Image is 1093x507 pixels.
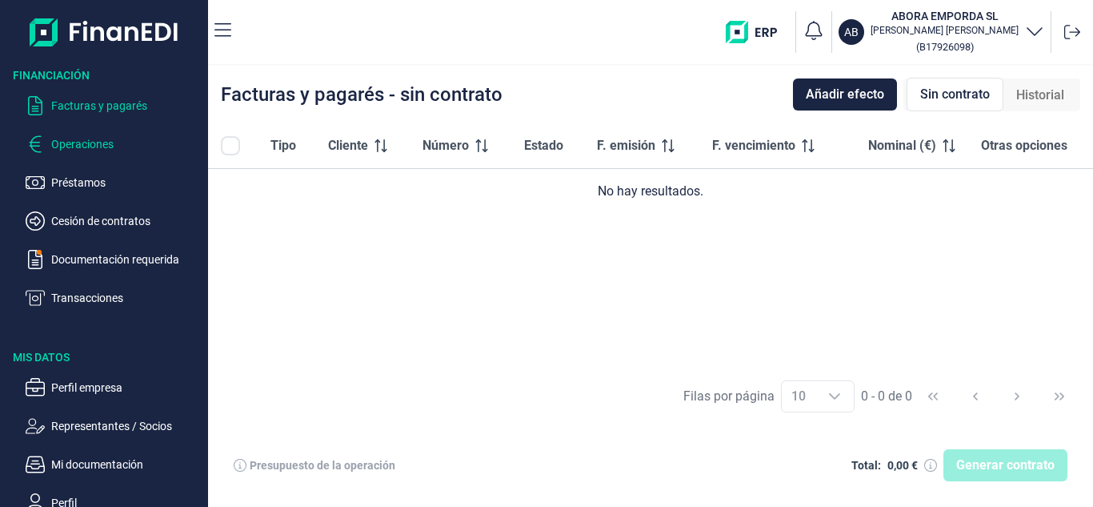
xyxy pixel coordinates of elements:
div: Total: [851,459,881,472]
div: 0,00 € [887,459,918,472]
p: Documentación requerida [51,250,202,269]
span: Añadir efecto [806,85,884,104]
span: Número [422,136,469,155]
button: Previous Page [956,377,995,416]
button: Representantes / Socios [26,416,202,436]
small: Copiar cif [916,41,974,53]
p: [PERSON_NAME] [PERSON_NAME] [871,24,1019,37]
span: 0 - 0 de 0 [861,390,912,403]
img: Logo de aplicación [30,13,179,51]
p: Mi documentación [51,455,202,474]
p: Operaciones [51,135,202,154]
p: Perfil empresa [51,378,202,397]
span: F. emisión [597,136,655,155]
button: Next Page [998,377,1036,416]
button: Mi documentación [26,455,202,474]
div: No hay resultados. [221,182,1080,201]
div: Presupuesto de la operación [250,459,395,472]
button: Perfil empresa [26,378,202,397]
span: Cliente [328,136,368,155]
img: erp [726,21,789,43]
p: Representantes / Socios [51,416,202,436]
button: Operaciones [26,135,202,154]
p: Transacciones [51,288,202,308]
p: Facturas y pagarés [51,96,202,115]
div: Sin contrato [907,78,1003,111]
button: Transacciones [26,288,202,308]
span: Otras opciones [981,136,1067,155]
span: Historial [1016,86,1064,105]
span: Nominal (€) [868,136,936,155]
button: Cesión de contratos [26,211,202,231]
span: Estado [524,136,563,155]
button: Last Page [1040,377,1079,416]
button: Préstamos [26,173,202,192]
button: Documentación requerida [26,250,202,269]
button: First Page [914,377,952,416]
h3: ABORA EMPORDA SL [871,8,1019,24]
p: AB [844,24,859,40]
div: Historial [1003,79,1077,111]
button: Añadir efecto [793,78,897,111]
button: ABABORA EMPORDA SL[PERSON_NAME] [PERSON_NAME](B17926098) [839,8,1044,56]
div: Choose [815,381,854,412]
span: Sin contrato [920,85,990,104]
p: Préstamos [51,173,202,192]
div: Filas por página [683,387,775,406]
button: Facturas y pagarés [26,96,202,115]
div: Facturas y pagarés - sin contrato [221,85,502,104]
span: Tipo [270,136,296,155]
div: All items unselected [221,136,240,155]
span: F. vencimiento [712,136,795,155]
p: Cesión de contratos [51,211,202,231]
